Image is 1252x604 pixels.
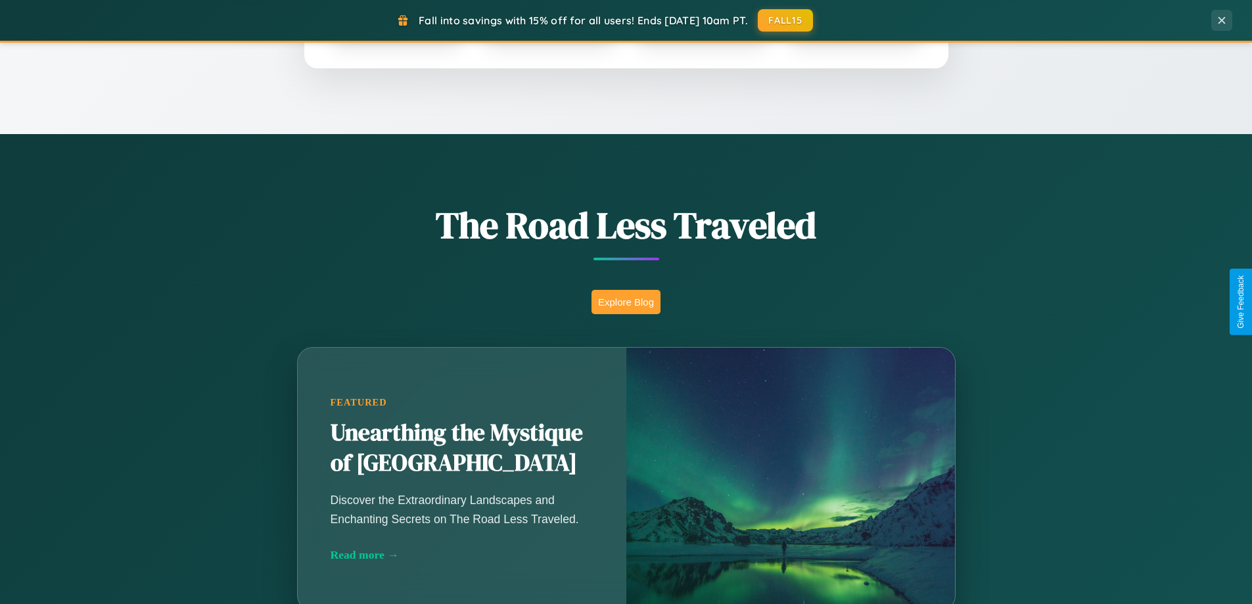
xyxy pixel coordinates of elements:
button: Explore Blog [591,290,661,314]
div: Read more → [331,548,593,562]
button: FALL15 [758,9,813,32]
h2: Unearthing the Mystique of [GEOGRAPHIC_DATA] [331,418,593,478]
div: Give Feedback [1236,275,1245,329]
p: Discover the Extraordinary Landscapes and Enchanting Secrets on The Road Less Traveled. [331,491,593,528]
h1: The Road Less Traveled [232,200,1021,250]
span: Fall into savings with 15% off for all users! Ends [DATE] 10am PT. [419,14,748,27]
div: Featured [331,397,593,408]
